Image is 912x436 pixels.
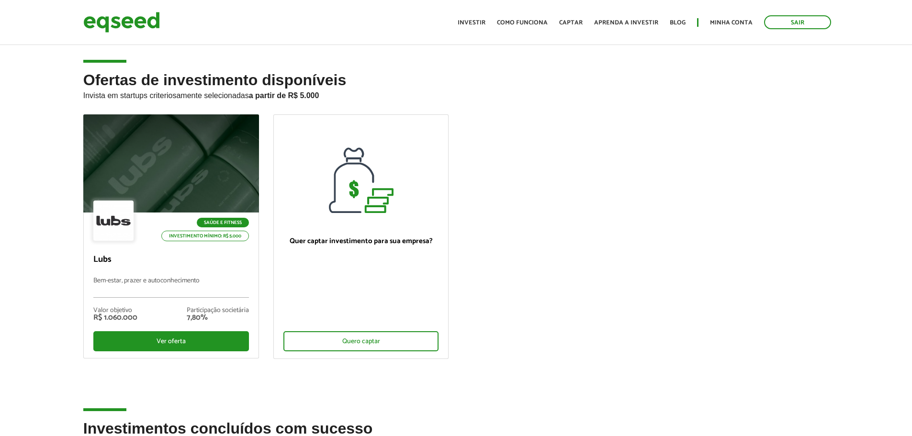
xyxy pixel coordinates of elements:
[93,255,249,265] p: Lubs
[93,307,137,314] div: Valor objetivo
[458,20,485,26] a: Investir
[283,331,439,351] div: Quero captar
[161,231,249,241] p: Investimento mínimo: R$ 5.000
[83,72,829,114] h2: Ofertas de investimento disponíveis
[283,237,439,246] p: Quer captar investimento para sua empresa?
[594,20,658,26] a: Aprenda a investir
[83,114,259,358] a: Saúde e Fitness Investimento mínimo: R$ 5.000 Lubs Bem-estar, prazer e autoconhecimento Valor obj...
[187,307,249,314] div: Participação societária
[187,314,249,322] div: 7,80%
[93,277,249,298] p: Bem-estar, prazer e autoconhecimento
[83,10,160,35] img: EqSeed
[93,314,137,322] div: R$ 1.060.000
[197,218,249,227] p: Saúde e Fitness
[83,89,829,100] p: Invista em startups criteriosamente selecionadas
[670,20,686,26] a: Blog
[93,331,249,351] div: Ver oferta
[249,91,319,100] strong: a partir de R$ 5.000
[273,114,449,359] a: Quer captar investimento para sua empresa? Quero captar
[710,20,753,26] a: Minha conta
[559,20,583,26] a: Captar
[497,20,548,26] a: Como funciona
[764,15,831,29] a: Sair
